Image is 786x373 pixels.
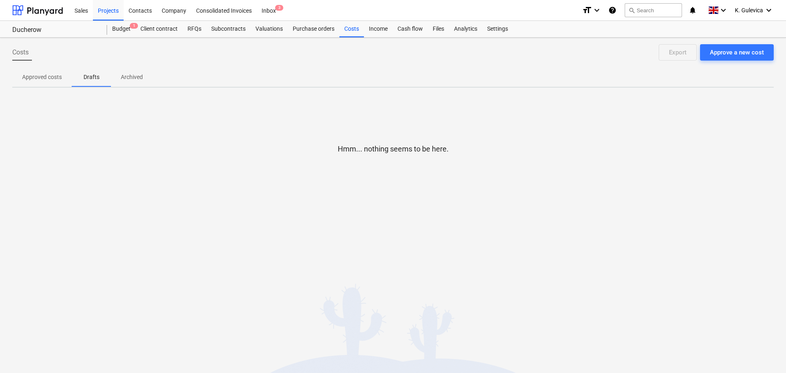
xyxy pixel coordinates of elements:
[251,21,288,37] a: Valuations
[608,5,617,15] i: Knowledge base
[735,7,763,14] span: K. Gulevica
[393,21,428,37] a: Cash flow
[764,5,774,15] i: keyboard_arrow_down
[12,47,29,57] span: Costs
[364,21,393,37] a: Income
[22,73,62,81] p: Approved costs
[582,5,592,15] i: format_size
[338,144,449,154] p: Hmm... nothing seems to be here.
[183,21,206,37] a: RFQs
[288,21,339,37] a: Purchase orders
[428,21,449,37] a: Files
[700,44,774,61] button: Approve a new cost
[12,26,97,34] div: Ducherow
[121,73,143,81] p: Archived
[718,5,728,15] i: keyboard_arrow_down
[136,21,183,37] a: Client contract
[482,21,513,37] a: Settings
[107,21,136,37] a: Budget1
[745,334,786,373] iframe: Chat Widget
[592,5,602,15] i: keyboard_arrow_down
[206,21,251,37] a: Subcontracts
[107,21,136,37] div: Budget
[275,5,283,11] span: 3
[130,23,138,29] span: 1
[339,21,364,37] a: Costs
[449,21,482,37] a: Analytics
[689,5,697,15] i: notifications
[628,7,635,14] span: search
[710,47,764,58] div: Approve a new cost
[625,3,682,17] button: Search
[81,73,101,81] p: Drafts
